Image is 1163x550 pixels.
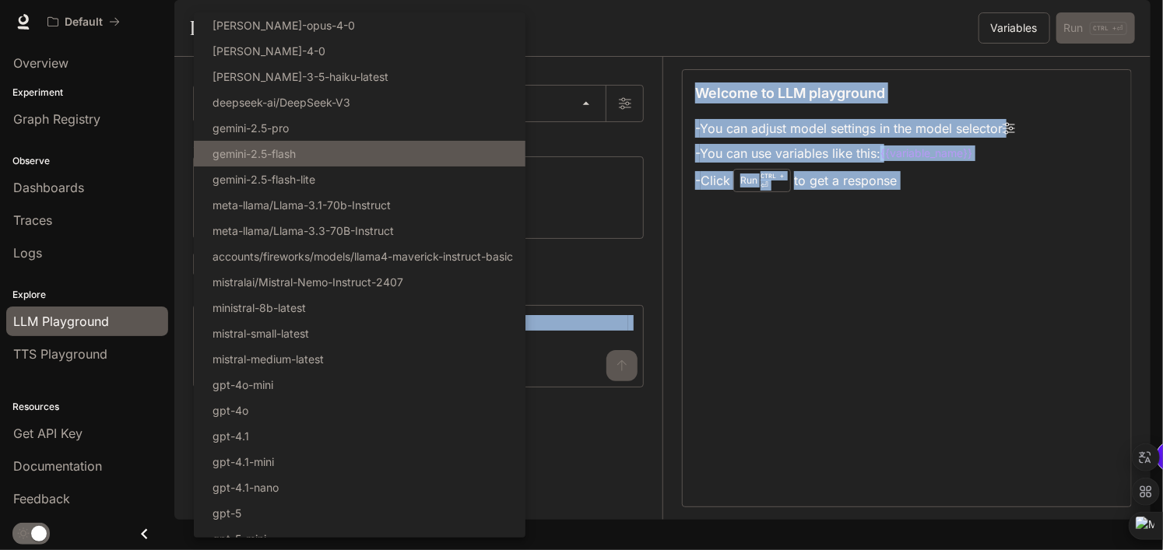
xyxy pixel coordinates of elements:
[213,454,274,470] p: gpt-4.1-mini
[213,505,241,521] p: gpt-5
[213,68,388,85] p: [PERSON_NAME]-3-5-haiku-latest
[213,377,273,393] p: gpt-4o-mini
[213,428,249,444] p: gpt-4.1
[213,222,394,239] p: meta-llama/Llama-3.3-70B-Instruct
[213,43,325,59] p: [PERSON_NAME]-4-0
[213,531,266,547] p: gpt-5-mini
[213,402,248,419] p: gpt-4o
[213,145,296,162] p: gemini-2.5-flash
[213,120,289,136] p: gemini-2.5-pro
[213,300,306,316] p: ministral-8b-latest
[213,248,513,264] p: accounts/fireworks/models/llama4-maverick-instruct-basic
[213,351,324,367] p: mistral-medium-latest
[213,479,279,496] p: gpt-4.1-nano
[213,17,355,33] p: [PERSON_NAME]-opus-4-0
[213,325,309,342] p: mistral-small-latest
[213,274,403,290] p: mistralai/Mistral-Nemo-Instruct-2407
[213,94,350,110] p: deepseek-ai/DeepSeek-V3
[213,197,391,213] p: meta-llama/Llama-3.1-70b-Instruct
[213,171,315,187] p: gemini-2.5-flash-lite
